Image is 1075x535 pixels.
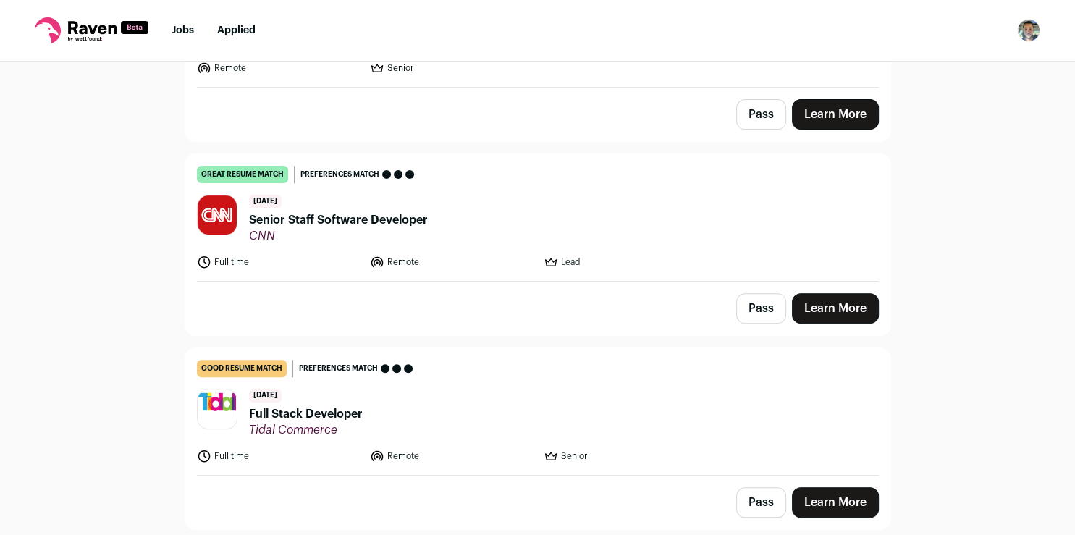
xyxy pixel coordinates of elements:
[185,348,890,475] a: good resume match Preferences match [DATE] Full Stack Developer Tidal Commerce Full time Remote S...
[249,405,363,423] span: Full Stack Developer
[172,25,194,35] a: Jobs
[300,167,379,182] span: Preferences match
[792,99,879,130] a: Learn More
[197,166,288,183] div: great resume match
[197,255,362,269] li: Full time
[370,449,535,463] li: Remote
[736,487,786,518] button: Pass
[249,229,428,243] span: CNN
[792,293,879,324] a: Learn More
[185,154,890,281] a: great resume match Preferences match [DATE] Senior Staff Software Developer CNN Full time Remote ...
[792,487,879,518] a: Learn More
[197,360,287,377] div: good resume match
[197,449,362,463] li: Full time
[299,361,378,376] span: Preferences match
[249,195,282,208] span: [DATE]
[544,255,709,269] li: Lead
[249,389,282,403] span: [DATE]
[370,61,535,75] li: Senior
[217,25,256,35] a: Applied
[197,61,362,75] li: Remote
[1017,19,1040,42] img: 19917917-medium_jpg
[198,389,237,429] img: e319d9205cd681429fd8d39f32dcc1f24aca71d7a2b103243065b9533f2285b0.jpg
[370,255,535,269] li: Remote
[736,293,786,324] button: Pass
[1017,19,1040,42] button: Open dropdown
[736,99,786,130] button: Pass
[249,211,428,229] span: Senior Staff Software Developer
[249,423,363,437] span: Tidal Commerce
[198,195,237,235] img: 63dddedce1bcd4846634781250db86d0f1bbf3341be8c636981ba28228501652.jpg
[544,449,709,463] li: Senior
